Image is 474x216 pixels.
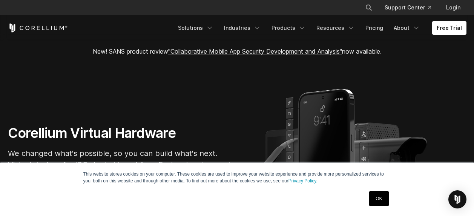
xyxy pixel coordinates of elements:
[448,190,466,208] div: Open Intercom Messenger
[362,1,376,14] button: Search
[8,148,234,182] p: We changed what's possible, so you can build what's next. Virtual devices for iOS, Android, and A...
[440,1,466,14] a: Login
[267,21,310,35] a: Products
[432,21,466,35] a: Free Trial
[173,21,218,35] a: Solutions
[356,1,466,14] div: Navigation Menu
[173,21,466,35] div: Navigation Menu
[369,191,388,206] a: OK
[93,48,382,55] span: New! SANS product review now available.
[312,21,359,35] a: Resources
[8,23,68,32] a: Corellium Home
[168,48,342,55] a: "Collaborative Mobile App Security Development and Analysis"
[379,1,437,14] a: Support Center
[361,21,388,35] a: Pricing
[83,171,391,184] p: This website stores cookies on your computer. These cookies are used to improve your website expe...
[288,178,318,184] a: Privacy Policy.
[219,21,265,35] a: Industries
[389,21,425,35] a: About
[8,125,234,142] h1: Corellium Virtual Hardware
